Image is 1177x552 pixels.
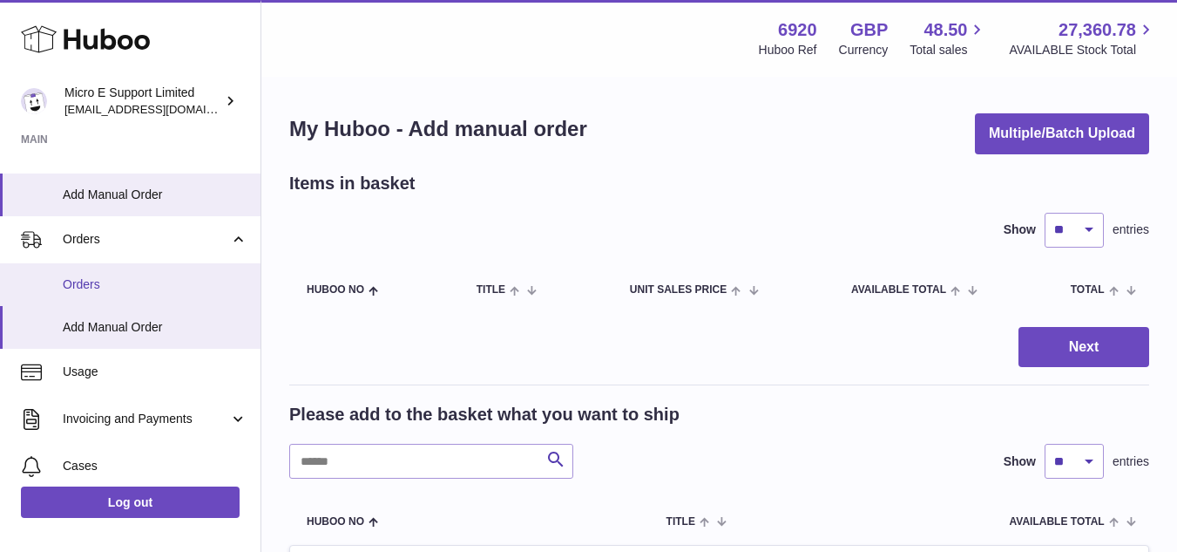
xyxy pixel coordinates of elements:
h2: Items in basket [289,172,416,195]
label: Show [1004,453,1036,470]
span: entries [1113,221,1149,238]
span: [EMAIL_ADDRESS][DOMAIN_NAME] [64,102,256,116]
span: Add Manual Order [63,187,247,203]
span: Invoicing and Payments [63,411,229,427]
span: Total [1071,284,1105,296]
span: Huboo no [307,284,364,296]
span: Add Manual Order [63,319,247,336]
span: Orders [63,231,229,248]
span: Cases [63,458,247,474]
span: Title [666,516,695,528]
a: 27,360.78 AVAILABLE Stock Total [1009,18,1156,58]
span: AVAILABLE Stock Total [1009,42,1156,58]
span: Huboo no [307,516,364,528]
h1: My Huboo - Add manual order [289,115,587,143]
a: Log out [21,487,240,518]
span: 48.50 [923,18,967,42]
label: Show [1004,221,1036,238]
div: Huboo Ref [759,42,817,58]
span: Title [477,284,505,296]
button: Next [1018,327,1149,368]
span: AVAILABLE Total [851,284,946,296]
strong: 6920 [778,18,817,42]
div: Micro E Support Limited [64,85,221,118]
span: Usage [63,364,247,380]
span: 27,360.78 [1059,18,1136,42]
span: AVAILABLE Total [1010,516,1105,528]
span: Total sales [910,42,987,58]
a: 48.50 Total sales [910,18,987,58]
span: entries [1113,453,1149,470]
span: Orders [63,276,247,293]
div: Currency [839,42,889,58]
button: Multiple/Batch Upload [975,113,1149,154]
strong: GBP [850,18,888,42]
span: Unit Sales Price [630,284,727,296]
img: contact@micropcsupport.com [21,88,47,114]
h2: Please add to the basket what you want to ship [289,403,680,426]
